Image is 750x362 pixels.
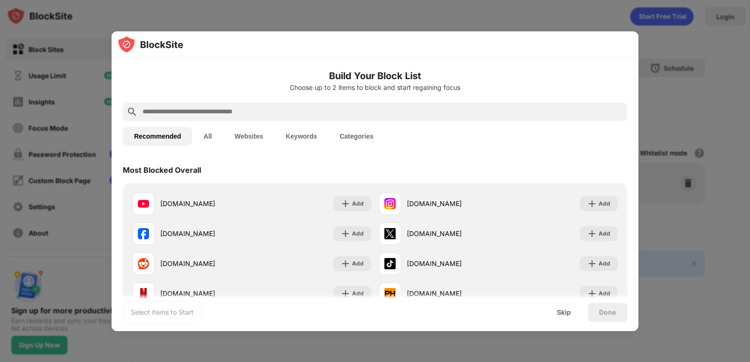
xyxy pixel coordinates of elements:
[384,198,396,209] img: favicons
[138,228,149,239] img: favicons
[123,127,192,146] button: Recommended
[160,199,252,208] div: [DOMAIN_NAME]
[599,229,610,238] div: Add
[138,288,149,299] img: favicons
[138,198,149,209] img: favicons
[223,127,274,146] button: Websites
[131,308,194,317] div: Select Items to Start
[127,106,138,118] img: search.svg
[352,259,364,268] div: Add
[599,259,610,268] div: Add
[274,127,328,146] button: Keywords
[123,165,201,175] div: Most Blocked Overall
[407,259,498,268] div: [DOMAIN_NAME]
[352,289,364,298] div: Add
[407,229,498,238] div: [DOMAIN_NAME]
[352,229,364,238] div: Add
[557,309,571,316] div: Skip
[160,288,252,298] div: [DOMAIN_NAME]
[384,258,396,269] img: favicons
[123,69,627,83] h6: Build Your Block List
[384,228,396,239] img: favicons
[160,259,252,268] div: [DOMAIN_NAME]
[407,288,498,298] div: [DOMAIN_NAME]
[599,289,610,298] div: Add
[599,309,616,316] div: Done
[123,84,627,91] div: Choose up to 2 items to block and start regaining focus
[138,258,149,269] img: favicons
[384,288,396,299] img: favicons
[117,35,183,54] img: logo-blocksite.svg
[160,229,252,238] div: [DOMAIN_NAME]
[328,127,384,146] button: Categories
[599,199,610,208] div: Add
[352,199,364,208] div: Add
[192,127,223,146] button: All
[407,199,498,208] div: [DOMAIN_NAME]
